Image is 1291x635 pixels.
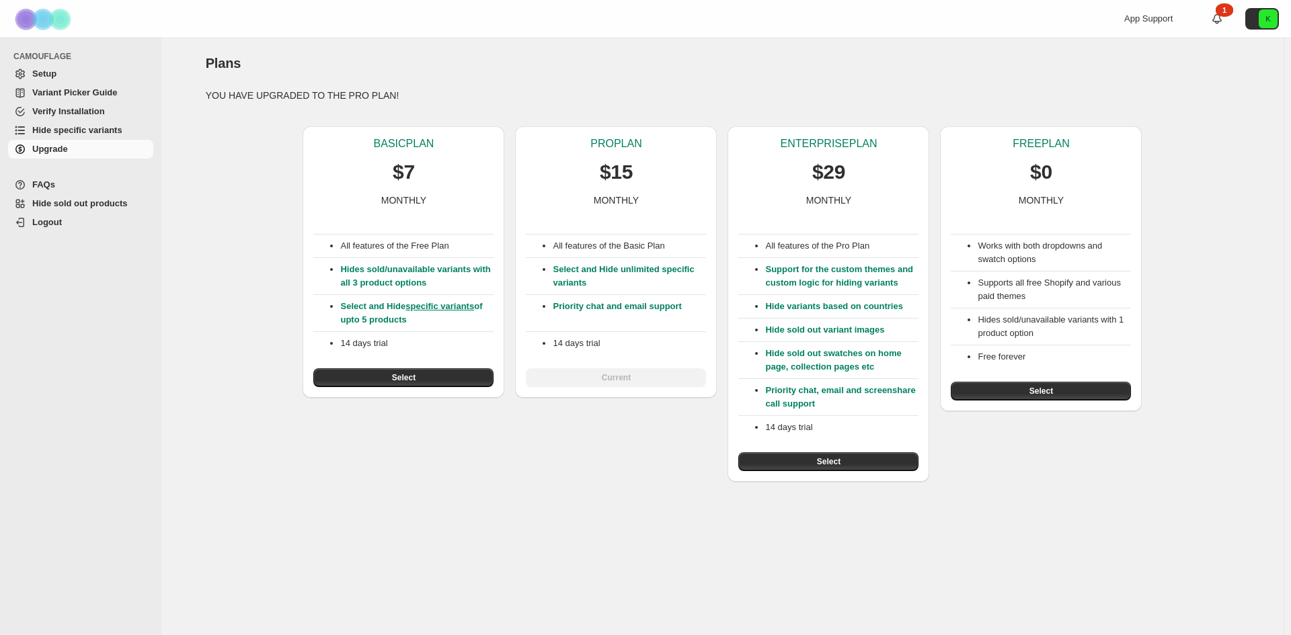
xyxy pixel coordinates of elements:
p: MONTHLY [594,194,639,207]
p: $29 [812,159,845,185]
p: MONTHLY [381,194,426,207]
div: 1 [1216,3,1233,17]
p: MONTHLY [806,194,851,207]
img: Camouflage [11,1,78,38]
li: Supports all free Shopify and various paid themes [978,276,1131,303]
li: Free forever [978,350,1131,364]
p: 14 days trial [765,421,918,434]
p: Select and Hide of upto 5 products [340,300,494,327]
span: CAMOUFLAGE [13,51,155,62]
p: Priority chat, email and screenshare call support [765,384,918,411]
p: All features of the Basic Plan [553,239,706,253]
p: Hides sold/unavailable variants with all 3 product options [340,263,494,290]
a: Hide specific variants [8,121,153,140]
a: 1 [1210,12,1224,26]
p: Hide sold out swatches on home page, collection pages etc [765,347,918,374]
p: PRO PLAN [590,137,641,151]
p: $7 [393,159,415,185]
span: Upgrade [32,144,68,154]
span: Select [1029,386,1053,396]
li: Works with both dropdowns and swatch options [978,239,1131,266]
p: ENTERPRISE PLAN [780,137,877,151]
button: Avatar with initials K [1245,8,1279,30]
span: Hide specific variants [32,125,122,135]
a: Logout [8,213,153,232]
a: Upgrade [8,140,153,159]
li: Hides sold/unavailable variants with 1 product option [978,313,1131,340]
p: BASIC PLAN [374,137,434,151]
p: Select and Hide unlimited specific variants [553,263,706,290]
a: Hide sold out products [8,194,153,213]
p: $15 [600,159,633,185]
button: Select [738,452,918,471]
a: specific variants [405,301,474,311]
span: Verify Installation [32,106,105,116]
p: MONTHLY [1019,194,1064,207]
span: Avatar with initials K [1259,9,1278,28]
p: Hide sold out variant images [765,323,918,337]
p: Priority chat and email support [553,300,706,327]
a: Setup [8,65,153,83]
span: Plans [206,56,241,71]
p: Hide variants based on countries [765,300,918,313]
p: All features of the Pro Plan [765,239,918,253]
span: Hide sold out products [32,198,128,208]
span: Variant Picker Guide [32,87,117,97]
p: YOU HAVE UPGRADED TO THE PRO PLAN! [206,89,1240,102]
span: Logout [32,217,62,227]
p: $0 [1030,159,1052,185]
p: Support for the custom themes and custom logic for hiding variants [765,263,918,290]
p: 14 days trial [553,337,706,350]
span: App Support [1124,13,1173,24]
span: FAQs [32,179,55,189]
span: Setup [32,69,56,79]
a: Variant Picker Guide [8,83,153,102]
span: Select [392,372,416,383]
p: All features of the Free Plan [340,239,494,253]
text: K [1265,15,1271,23]
a: Verify Installation [8,102,153,121]
a: FAQs [8,175,153,194]
button: Select [951,382,1131,400]
button: Select [313,368,494,387]
span: Select [817,456,840,467]
p: 14 days trial [340,337,494,350]
p: FREE PLAN [1013,137,1069,151]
